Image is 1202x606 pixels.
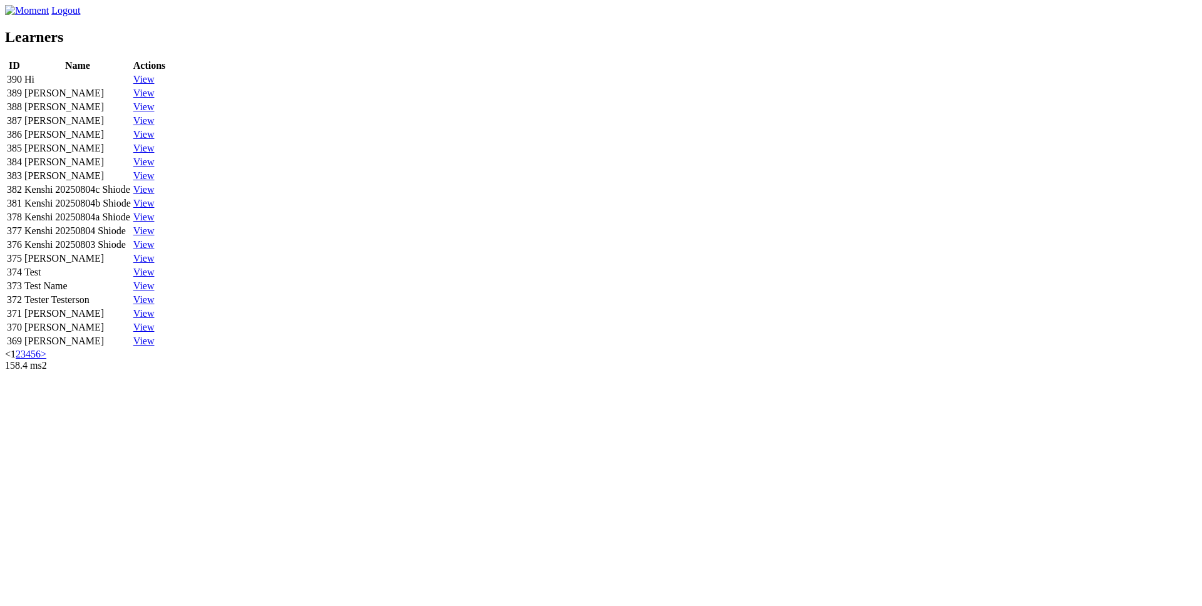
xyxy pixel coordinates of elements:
a: View [133,170,155,181]
span: 2 [42,360,47,371]
div: 373 [7,280,22,292]
a: 6 [36,349,41,359]
div: 370 [7,322,22,333]
a: View [133,115,155,126]
div: Kenshi 20250803 Shiode [24,239,131,250]
div: 390 [7,74,22,85]
div: 374 [7,267,22,278]
span: 158.4 [5,360,28,371]
a: View [133,267,155,277]
th: Actions [133,59,167,72]
div: 371 [7,308,22,319]
div: [PERSON_NAME] [24,308,131,319]
div: 378 [7,212,22,223]
div: 388 [7,101,22,113]
div: Kenshi 20250804b Shiode [24,198,131,209]
a: View [133,239,155,250]
a: Previous [5,349,11,359]
a: 1 [11,349,16,359]
div: [PERSON_NAME] [24,101,131,113]
div: Kenshi 20250804c Shiode [24,184,131,195]
a: View [133,88,155,98]
div: [PERSON_NAME] [24,336,131,347]
a: View [133,143,155,153]
div: Test [24,267,131,278]
div: [PERSON_NAME] [24,88,131,99]
th: ID [6,59,23,72]
div: Kenshi 20250804a Shiode [24,212,131,223]
div: 375 [7,253,22,264]
div: 389 [7,88,22,99]
a: Logout [51,5,80,16]
div: 383 [7,170,22,182]
a: View [133,198,155,208]
a: View [133,294,155,305]
a: View [133,336,155,346]
a: Next [41,349,46,359]
div: 372 [7,294,22,306]
a: View [133,253,155,264]
a: View [133,212,155,222]
th: Name [24,59,131,72]
div: Test Name [24,280,131,292]
a: View [133,74,155,85]
a: 3 [21,349,26,359]
a: View [133,157,155,167]
div: 369 [7,336,22,347]
nav: Pages [5,349,1197,360]
div: [PERSON_NAME] [24,129,131,140]
a: View [133,225,155,236]
div: 381 [7,198,22,209]
a: View [133,280,155,291]
div: [PERSON_NAME] [24,115,131,126]
div: [PERSON_NAME] [24,253,131,264]
div: [PERSON_NAME] [24,170,131,182]
a: View [133,184,155,195]
a: View [133,129,155,140]
a: View [133,308,155,319]
h2: Learners [5,29,1197,46]
span: ms [30,360,42,371]
div: [PERSON_NAME] [24,322,131,333]
div: 385 [7,143,22,154]
a: 5 [31,349,36,359]
div: 377 [7,225,22,237]
div: 384 [7,157,22,168]
div: Tester Testerson [24,294,131,306]
div: [PERSON_NAME] [24,143,131,154]
div: Hi [24,74,131,85]
a: View [133,101,155,112]
div: Kenshi 20250804 Shiode [24,225,131,237]
a: 2 [16,349,21,359]
div: 376 [7,239,22,250]
a: 4 [26,349,31,359]
div: [PERSON_NAME] [24,157,131,168]
div: 382 [7,184,22,195]
a: View [133,322,155,332]
div: 387 [7,115,22,126]
img: Moment [5,5,49,16]
div: 386 [7,129,22,140]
